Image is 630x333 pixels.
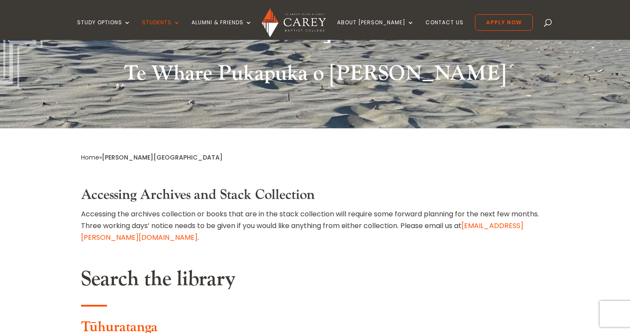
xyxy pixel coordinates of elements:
a: Contact Us [425,20,464,40]
a: Alumni & Friends [192,20,252,40]
p: Accessing the archives collection or books that are in the stack collection will require some for... [81,208,549,244]
a: Study Options [77,20,131,40]
a: Students [142,20,180,40]
h3: Accessing Archives and Stack Collection [81,187,549,208]
a: Home [81,153,99,162]
span: » [81,153,223,162]
span: [PERSON_NAME][GEOGRAPHIC_DATA] [102,153,223,162]
a: Apply Now [475,14,533,31]
img: Carey Baptist College [262,8,325,37]
h2: Search the library [81,267,549,296]
h2: Te Whare Pukapuka o [PERSON_NAME] [81,61,549,91]
a: About [PERSON_NAME] [337,20,414,40]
